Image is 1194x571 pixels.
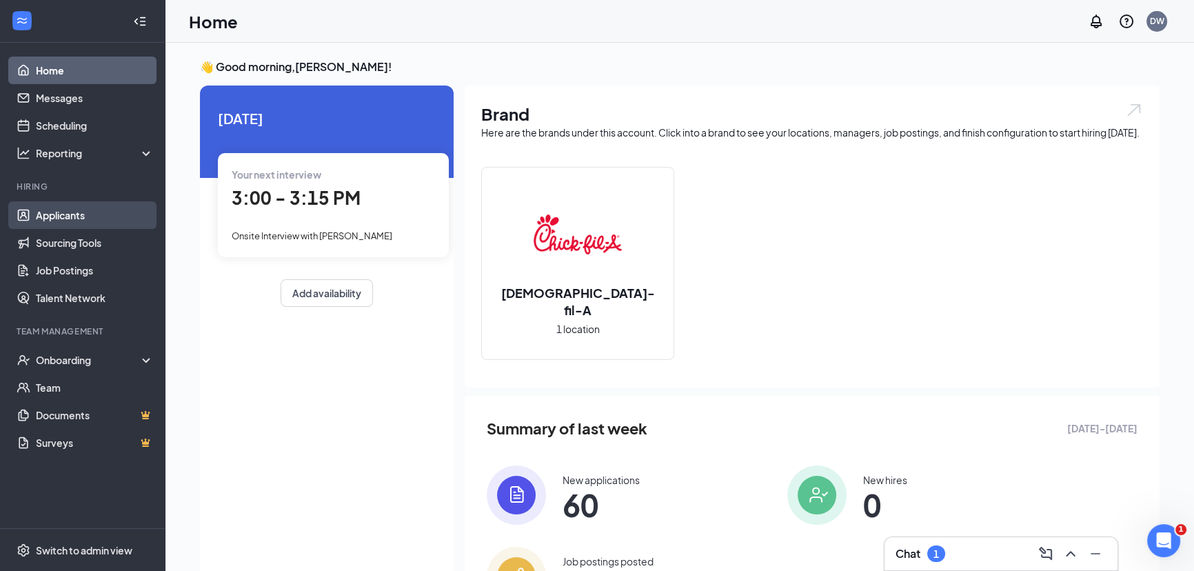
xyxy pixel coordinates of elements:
span: 3:00 - 3:15 PM [232,186,361,209]
div: Onboarding [36,353,142,367]
h1: Home [189,10,238,33]
span: 0 [863,492,907,517]
h3: Chat [895,546,920,561]
span: 1 location [556,321,600,337]
a: Home [36,57,154,84]
div: Team Management [17,325,151,337]
div: 1 [933,548,939,560]
svg: QuestionInfo [1118,13,1135,30]
div: DW [1150,15,1164,27]
a: Scheduling [36,112,154,139]
span: [DATE] [218,108,436,129]
img: icon [787,465,847,525]
svg: Minimize [1087,545,1104,562]
iframe: Intercom live chat [1147,524,1180,557]
svg: Analysis [17,146,30,160]
button: Add availability [281,279,373,307]
div: Switch to admin view [36,543,132,557]
a: Team [36,374,154,401]
svg: ChevronUp [1062,545,1079,562]
button: ChevronUp [1060,543,1082,565]
a: SurveysCrown [36,429,154,457]
div: Hiring [17,181,151,192]
svg: Collapse [133,14,147,28]
svg: Notifications [1088,13,1104,30]
a: Job Postings [36,257,154,284]
h2: [DEMOGRAPHIC_DATA]-fil-A [482,284,674,319]
div: New hires [863,473,907,487]
span: Onsite Interview with [PERSON_NAME] [232,230,392,241]
svg: Settings [17,543,30,557]
div: Job postings posted [563,554,654,568]
div: Here are the brands under this account. Click into a brand to see your locations, managers, job p... [481,126,1143,139]
div: Reporting [36,146,154,160]
span: 60 [563,492,640,517]
img: open.6027fd2a22e1237b5b06.svg [1125,102,1143,118]
button: Minimize [1084,543,1106,565]
svg: WorkstreamLogo [15,14,29,28]
span: 1 [1175,524,1186,535]
a: Applicants [36,201,154,229]
a: DocumentsCrown [36,401,154,429]
span: Your next interview [232,168,321,181]
div: New applications [563,473,640,487]
svg: ComposeMessage [1038,545,1054,562]
svg: UserCheck [17,353,30,367]
a: Sourcing Tools [36,229,154,257]
a: Messages [36,84,154,112]
span: Summary of last week [487,417,647,441]
img: Chick-fil-A [534,190,622,279]
h3: 👋 Good morning, [PERSON_NAME] ! [200,59,1160,74]
a: Talent Network [36,284,154,312]
h1: Brand [481,102,1143,126]
img: icon [487,465,546,525]
span: [DATE] - [DATE] [1067,421,1137,436]
button: ComposeMessage [1035,543,1057,565]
